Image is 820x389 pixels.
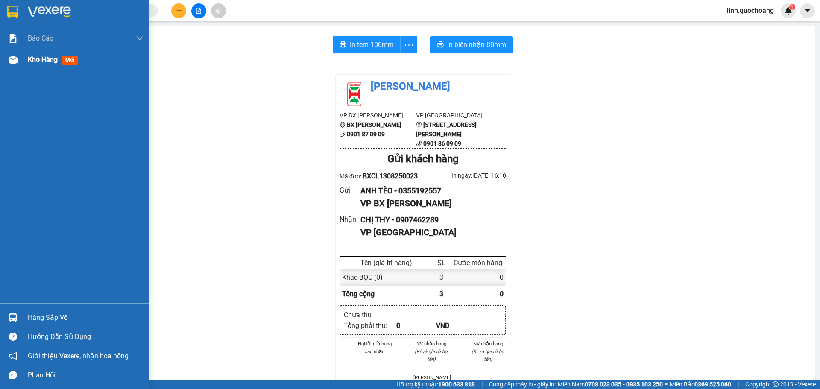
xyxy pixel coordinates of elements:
button: caret-down [800,3,815,18]
span: In tem 100mm [350,39,394,50]
span: printer [437,41,444,49]
span: message [9,371,17,379]
img: solution-icon [9,34,18,43]
span: Cung cấp máy in - giấy in: [489,380,556,389]
span: notification [9,352,17,360]
div: VND [436,320,476,331]
span: file-add [196,8,202,14]
div: Hàng sắp về [28,311,143,324]
li: VP [GEOGRAPHIC_DATA] [416,111,492,120]
div: 0907462289 [82,37,168,49]
img: warehouse-icon [9,56,18,64]
img: logo.jpg [340,79,369,108]
div: VP [GEOGRAPHIC_DATA] [360,226,499,239]
span: ⚪️ [665,383,668,386]
strong: 0369 525 060 [694,381,731,388]
span: BXCL1308250023 [363,172,418,180]
b: BX [PERSON_NAME] [347,121,401,128]
span: question-circle [9,333,17,341]
div: 0 [396,320,436,331]
li: VP BX [PERSON_NAME] [340,111,416,120]
span: | [481,380,483,389]
span: copyright [773,381,779,387]
b: 0901 87 09 09 [347,131,385,137]
span: environment [416,122,422,128]
div: Hướng dẫn sử dụng [28,331,143,343]
div: Mã đơn: [340,171,423,181]
span: CƠM THANH THÚY [7,50,51,95]
div: CHỊ THY [82,26,168,37]
span: Giới thiệu Vexere, nhận hoa hồng [28,351,129,361]
div: 3 [433,269,450,286]
div: Gửi : [340,185,360,196]
span: 1 [791,4,794,10]
span: Khác - BỌC (0) [342,273,383,281]
div: [GEOGRAPHIC_DATA] [82,7,168,26]
span: Hỗ trợ kỹ thuật: [396,380,475,389]
span: linh.quochoang [720,5,781,16]
span: Miền Bắc [670,380,731,389]
span: Miền Nam [558,380,663,389]
li: NV nhận hàng [413,340,450,348]
strong: 1900 633 818 [438,381,475,388]
i: (Kí và ghi rõ họ tên) [415,348,448,362]
span: Gửi: [7,8,20,17]
div: SL [435,259,448,267]
div: BX [PERSON_NAME] [7,7,76,28]
img: icon-new-feature [785,7,792,15]
span: caret-down [804,7,811,15]
b: [STREET_ADDRESS][PERSON_NAME] [416,121,477,137]
div: Gửi khách hàng [340,151,506,167]
div: Chưa thu [344,310,396,320]
span: Nhận: [82,7,102,16]
div: 0 [450,269,506,286]
div: In ngày: [DATE] 16:10 [423,171,506,180]
span: plus [176,8,182,14]
button: printerIn biên nhận 80mm [430,36,513,53]
div: ANH TÈO - 0355192557 [360,185,499,197]
button: plus [171,3,186,18]
span: aim [215,8,221,14]
strong: 0708 023 035 - 0935 103 250 [585,381,663,388]
span: phone [340,131,346,137]
img: logo-vxr [7,6,18,18]
button: more [400,36,417,53]
span: printer [340,41,346,49]
div: Tên (giá trị hàng) [342,259,430,267]
button: aim [211,3,226,18]
span: 0 [500,290,504,298]
span: down [136,35,143,42]
div: ANH TÈO [7,28,76,38]
li: [PERSON_NAME] [340,79,506,95]
li: Người gửi hàng xác nhận [357,340,393,355]
li: [PERSON_NAME] [413,374,450,381]
span: DĐ: [7,55,20,64]
sup: 1 [789,4,795,10]
span: Tổng cộng [342,290,375,298]
button: printerIn tem 100mm [333,36,401,53]
div: VP BX [PERSON_NAME] [360,197,499,210]
span: environment [340,122,346,128]
span: more [401,40,417,50]
i: (Kí và ghi rõ họ tên) [471,348,504,362]
div: Cước món hàng [452,259,504,267]
b: 0901 86 09 09 [423,140,461,147]
span: | [738,380,739,389]
li: NV nhận hàng [470,340,506,348]
button: file-add [191,3,206,18]
span: Báo cáo [28,33,53,44]
span: 3 [439,290,443,298]
div: 0355192557 [7,38,76,50]
div: Nhận : [340,214,360,225]
img: warehouse-icon [9,313,18,322]
div: Phản hồi [28,369,143,382]
span: mới [62,56,78,65]
div: Tổng phải thu : [344,320,396,331]
span: Kho hàng [28,56,58,64]
div: CHỊ THY - 0907462289 [360,214,499,226]
span: phone [416,140,422,146]
span: In biên nhận 80mm [447,39,506,50]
